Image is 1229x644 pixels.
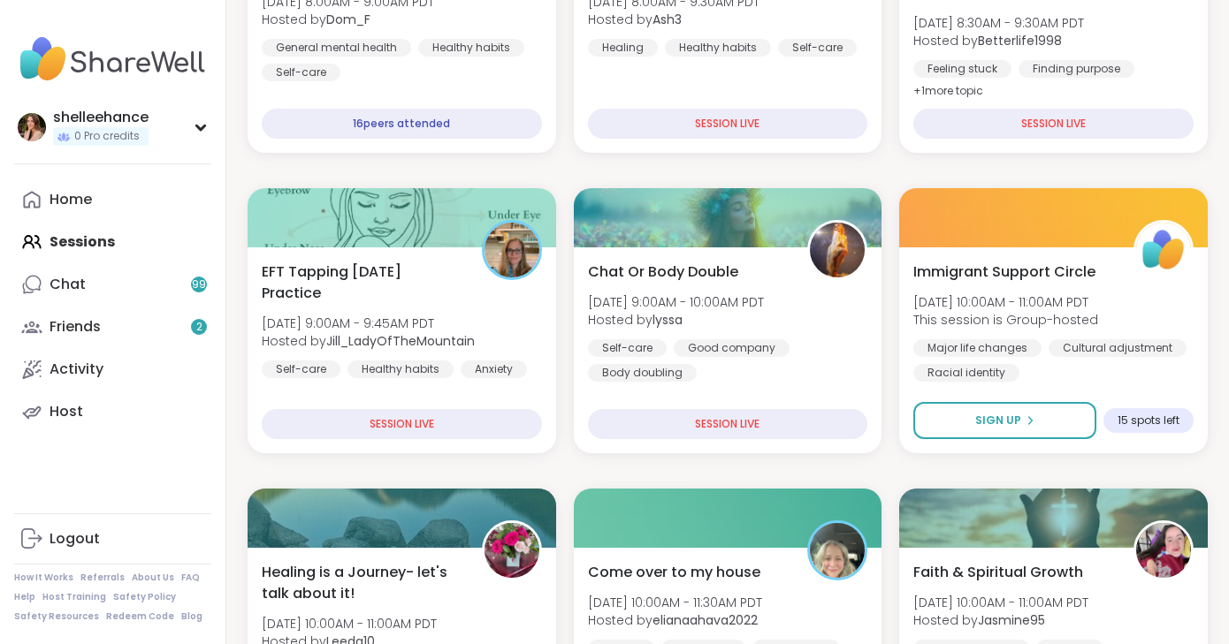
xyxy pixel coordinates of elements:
span: Chat Or Body Double [588,261,738,283]
div: Racial identity [913,364,1019,382]
span: Hosted by [913,32,1084,49]
img: Jill_LadyOfTheMountain [485,223,539,277]
img: ShareWell Nav Logo [14,28,211,90]
span: 99 [192,277,206,292]
span: Hosted by [262,332,475,350]
div: Friends [50,317,101,337]
span: Hosted by [262,11,434,28]
div: Healing [588,39,658,57]
div: Logout [50,529,100,549]
a: Help [14,591,35,603]
button: Sign Up [913,402,1096,439]
div: Self-care [262,64,340,81]
b: Jasmine95 [978,611,1045,629]
a: Safety Resources [14,610,99,623]
span: [DATE] 10:00AM - 11:00AM PDT [913,293,1098,311]
span: Hosted by [588,11,760,28]
div: Feeling stuck [913,60,1011,78]
a: Host [14,390,211,433]
div: Self-care [588,339,667,357]
div: Body doubling [588,364,697,382]
span: This session is Group-hosted [913,311,1098,329]
span: Come over to my house [588,562,760,583]
a: Referrals [80,572,125,584]
div: SESSION LIVE [262,409,542,439]
span: 0 Pro credits [74,129,140,144]
a: Safety Policy [113,591,176,603]
img: lyssa [810,223,865,277]
span: Hosted by [913,611,1088,629]
span: [DATE] 10:00AM - 11:00AM PDT [262,615,437,633]
a: Redeem Code [106,610,174,623]
img: shelleehance [18,113,46,141]
div: Healthy habits [347,360,454,378]
b: Ash3 [653,11,682,28]
div: shelleehance [53,108,149,127]
b: lyssa [653,311,683,329]
span: Hosted by [588,311,764,329]
div: Major life changes [913,339,1042,357]
img: ShareWell [1136,223,1191,277]
b: elianaahava2022 [653,611,758,629]
div: Chat [50,275,86,294]
a: Host Training [42,591,106,603]
span: Sign Up [975,413,1021,428]
a: Friends2 [14,306,211,348]
span: EFT Tapping [DATE] Practice [262,261,462,304]
a: Logout [14,518,211,560]
div: Healthy habits [665,39,771,57]
a: Home [14,178,211,221]
div: SESSION LIVE [913,109,1194,139]
div: Host [50,402,83,421]
a: FAQ [181,572,200,584]
a: Chat99 [14,263,211,306]
a: Blog [181,610,202,623]
div: SESSION LIVE [588,109,868,139]
span: [DATE] 8:30AM - 9:30AM PDT [913,14,1084,32]
span: Faith & Spiritual Growth [913,562,1083,583]
img: Leeda10 [485,523,539,578]
div: Finding purpose [1019,60,1134,78]
span: [DATE] 9:00AM - 10:00AM PDT [588,293,764,311]
span: [DATE] 10:00AM - 11:00AM PDT [913,594,1088,611]
div: Healthy habits [418,39,524,57]
span: 2 [196,320,202,335]
span: 15 spots left [1118,413,1179,428]
a: Activity [14,348,211,390]
div: Self-care [778,39,857,57]
a: About Us [132,572,174,584]
img: elianaahava2022 [810,523,865,578]
div: Self-care [262,360,340,378]
span: Hosted by [588,611,762,629]
div: Good company [674,339,790,357]
span: [DATE] 10:00AM - 11:30AM PDT [588,594,762,611]
img: Jasmine95 [1136,523,1191,578]
div: SESSION LIVE [588,409,868,439]
b: Jill_LadyOfTheMountain [326,332,475,350]
div: Activity [50,360,103,379]
div: General mental health [262,39,411,57]
span: Immigrant Support Circle [913,261,1095,283]
span: Healing is a Journey- let's talk about it! [262,562,462,604]
b: Betterlife1998 [978,32,1062,49]
div: Home [50,190,92,209]
a: How It Works [14,572,73,584]
span: [DATE] 9:00AM - 9:45AM PDT [262,314,475,332]
div: Cultural adjustment [1049,339,1187,357]
div: Anxiety [461,360,527,378]
b: Dom_F [326,11,370,28]
div: 16 peers attended [262,109,542,139]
